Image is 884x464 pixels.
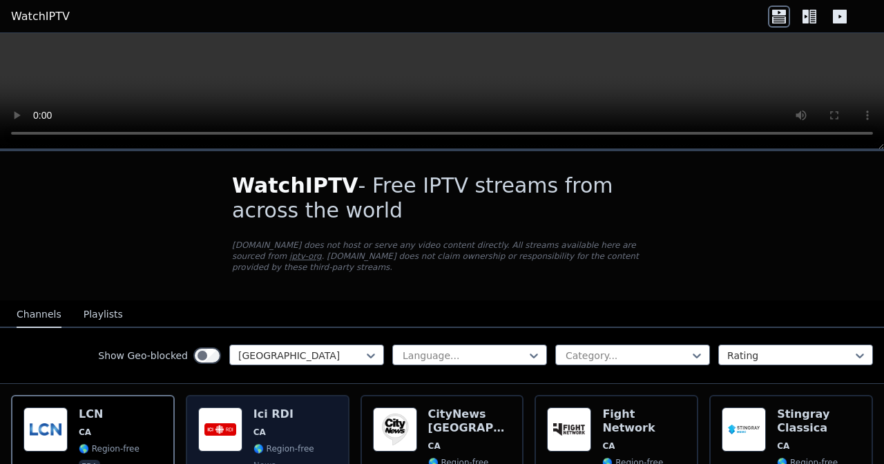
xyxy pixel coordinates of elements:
img: Stingray Classica [722,407,766,452]
a: iptv-org [289,251,322,261]
span: CA [777,441,789,452]
h6: LCN [79,407,140,421]
button: Channels [17,302,61,328]
h6: Ici RDI [253,407,314,421]
label: Show Geo-blocked [98,349,188,362]
span: CA [79,427,91,438]
button: Playlists [84,302,123,328]
span: 🌎 Region-free [79,443,140,454]
span: CA [253,427,266,438]
img: Fight Network [547,407,591,452]
h6: CityNews [GEOGRAPHIC_DATA] [428,407,512,435]
p: [DOMAIN_NAME] does not host or serve any video content directly. All streams available here are s... [232,240,652,273]
h1: - Free IPTV streams from across the world [232,173,652,223]
span: WatchIPTV [232,173,358,197]
span: CA [602,441,615,452]
img: CityNews Toronto [373,407,417,452]
a: WatchIPTV [11,8,70,25]
img: Ici RDI [198,407,242,452]
img: LCN [23,407,68,452]
h6: Stingray Classica [777,407,861,435]
span: 🌎 Region-free [253,443,314,454]
span: CA [428,441,441,452]
h6: Fight Network [602,407,686,435]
